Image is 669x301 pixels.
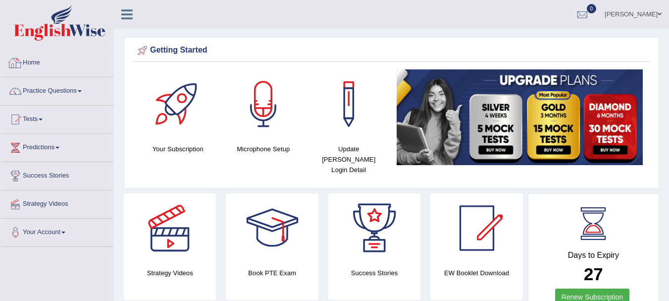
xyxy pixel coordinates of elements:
[124,268,216,278] h4: Strategy Videos
[584,264,603,284] b: 27
[0,134,113,159] a: Predictions
[587,4,597,13] span: 0
[0,106,113,130] a: Tests
[226,268,318,278] h4: Book PTE Exam
[135,43,648,58] div: Getting Started
[430,268,522,278] h4: EW Booklet Download
[539,251,648,260] h4: Days to Expiry
[0,162,113,187] a: Success Stories
[328,268,420,278] h4: Success Stories
[0,49,113,74] a: Home
[140,144,216,154] h4: Your Subscription
[397,69,643,165] img: small5.jpg
[0,190,113,215] a: Strategy Videos
[0,219,113,243] a: Your Account
[0,77,113,102] a: Practice Questions
[226,144,302,154] h4: Microphone Setup
[311,144,387,175] h4: Update [PERSON_NAME] Login Detail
